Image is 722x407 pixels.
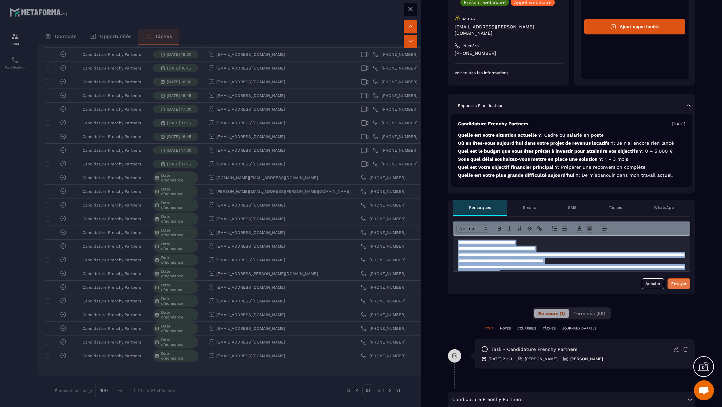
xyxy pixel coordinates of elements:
[579,172,673,178] span: : De m'épanouir dans mon travail actuel.
[654,205,674,210] p: WhatsApp
[694,380,714,400] div: Ouvrir le chat
[570,309,609,318] button: Terminés (56)
[558,164,645,170] span: : Préparer une reconversion complète
[584,19,686,34] button: Ajout opportunité
[458,148,685,154] p: Quel est le budget que vous êtes prêt(e) à investir pour atteindre vos objectifs ?
[534,309,569,318] button: En cours (1)
[543,326,556,331] p: TÂCHES
[451,396,524,403] span: Candidature Frenchy Partners
[609,205,622,210] p: Tâches
[541,132,604,138] span: : Cadre ou salarié en poste
[642,278,664,289] button: Annuler
[455,24,563,36] p: [EMAIL_ADDRESS][PERSON_NAME][DOMAIN_NAME]
[523,205,536,210] p: Emails
[469,205,491,210] p: Remarques
[525,356,558,362] p: [PERSON_NAME]
[458,140,685,146] p: Où en êtes-vous aujourd’hui dans votre projet de revenus locatifs ?
[602,156,628,162] span: : 1 – 3 mois
[570,356,603,362] p: [PERSON_NAME]
[671,280,687,287] div: Envoyer
[538,311,565,316] span: En cours (1)
[455,70,563,76] p: Voir toutes les informations
[668,278,690,289] button: Envoyer
[517,326,536,331] p: COURRIELS
[462,16,475,21] p: E-mail
[458,132,685,138] p: Quelle est votre situation actuelle ?
[562,326,596,331] p: JOURNAUX D'APPELS
[458,164,685,170] p: Quel est votre objectif financier principal ?
[524,396,686,403] input: Search for option
[485,326,493,331] p: TOUT
[458,121,528,127] p: Candidature Frenchy Partners
[458,103,503,108] p: Réponses Planificateur
[458,172,685,178] p: Quelle est votre plus grande difficulté aujourd’hui ?
[574,311,605,316] span: Terminés (56)
[488,356,512,362] p: [DATE] 21:13
[458,156,685,162] p: Sous quel délai souhaitez-vous mettre en place une solution ?
[568,205,577,210] p: SMS
[463,43,479,48] p: Numéro
[614,140,674,146] span: : Je n’ai encore rien lancé
[672,121,685,127] p: [DATE]
[455,50,563,56] p: [PHONE_NUMBER]
[500,326,511,331] p: NOTES
[642,148,673,154] span: : 0 – 5 000 €
[491,346,577,353] p: task - Candidature Frenchy Partners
